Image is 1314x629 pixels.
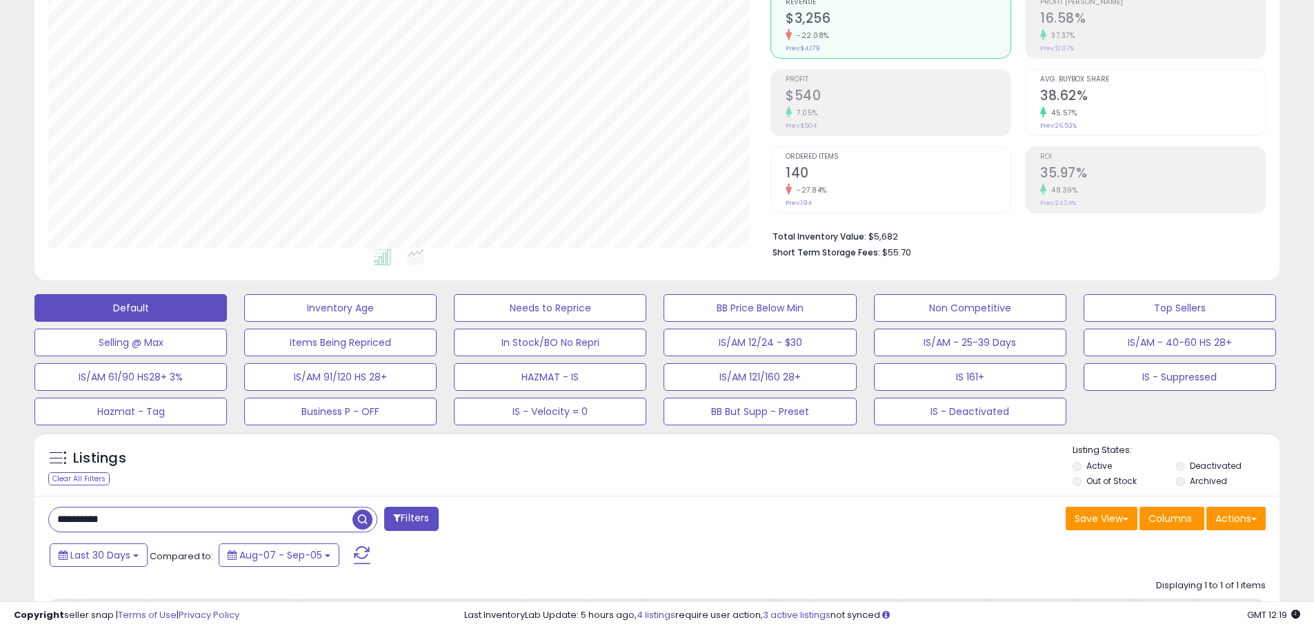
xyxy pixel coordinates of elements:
[34,329,227,356] button: Selling @ Max
[786,153,1011,161] span: Ordered Items
[786,44,820,52] small: Prev: $4,179
[786,122,817,130] small: Prev: $504
[1084,363,1276,391] button: IS - Suppressed
[70,548,130,562] span: Last 30 Days
[786,10,1011,29] h2: $3,256
[664,329,856,356] button: IS/AM 12/24 - $30
[150,550,213,563] span: Compared to:
[874,294,1066,322] button: Non Competitive
[792,30,829,41] small: -22.08%
[48,472,110,485] div: Clear All Filters
[664,398,856,425] button: BB But Supp - Preset
[1040,76,1265,84] span: Avg. Buybox Share
[882,246,911,259] span: $55.70
[874,329,1066,356] button: IS/AM - 25-39 Days
[786,88,1011,106] h2: $540
[1040,88,1265,106] h2: 38.62%
[118,608,177,621] a: Terms of Use
[1046,108,1077,118] small: 45.57%
[73,449,126,468] h5: Listings
[1086,475,1137,487] label: Out of Stock
[454,363,646,391] button: HAZMAT - IS
[244,398,437,425] button: Business P - OFF
[1148,512,1192,525] span: Columns
[792,185,827,195] small: -27.84%
[874,398,1066,425] button: IS - Deactivated
[1040,199,1076,207] small: Prev: 24.24%
[1040,153,1265,161] span: ROI
[1066,507,1137,530] button: Save View
[1084,329,1276,356] button: IS/AM - 40-60 HS 28+
[786,76,1011,84] span: Profit
[773,231,866,242] b: Total Inventory Value:
[1040,122,1077,130] small: Prev: 26.53%
[792,108,818,118] small: 7.05%
[244,363,437,391] button: IS/AM 91/120 HS 28+
[773,246,880,258] b: Short Term Storage Fees:
[454,329,646,356] button: In Stock/BO No Repri
[874,363,1066,391] button: IS 161+
[1073,444,1280,457] p: Listing States:
[384,507,438,531] button: Filters
[454,398,646,425] button: IS - Velocity = 0
[34,398,227,425] button: Hazmat - Tag
[464,609,1300,622] div: Last InventoryLab Update: 5 hours ago, require user action, not synced.
[1190,460,1242,472] label: Deactivated
[664,363,856,391] button: IS/AM 121/160 28+
[763,608,830,621] a: 3 active listings
[773,227,1255,244] li: $5,682
[50,543,148,567] button: Last 30 Days
[786,199,812,207] small: Prev: 194
[637,608,675,621] a: 4 listings
[1084,294,1276,322] button: Top Sellers
[786,165,1011,184] h2: 140
[1046,30,1075,41] small: 37.37%
[244,329,437,356] button: Items Being Repriced
[1190,475,1227,487] label: Archived
[179,608,239,621] a: Privacy Policy
[1046,185,1077,195] small: 48.39%
[1040,10,1265,29] h2: 16.58%
[239,548,322,562] span: Aug-07 - Sep-05
[664,294,856,322] button: BB Price Below Min
[14,609,239,622] div: seller snap | |
[14,608,64,621] strong: Copyright
[34,294,227,322] button: Default
[1156,579,1266,592] div: Displaying 1 to 1 of 1 items
[244,294,437,322] button: Inventory Age
[219,543,339,567] button: Aug-07 - Sep-05
[1040,44,1074,52] small: Prev: 12.07%
[1086,460,1112,472] label: Active
[34,363,227,391] button: IS/AM 61/90 HS28+ 3%
[1040,165,1265,184] h2: 35.97%
[1247,608,1300,621] span: 2025-10-6 12:19 GMT
[1139,507,1204,530] button: Columns
[454,294,646,322] button: Needs to Reprice
[1206,507,1266,530] button: Actions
